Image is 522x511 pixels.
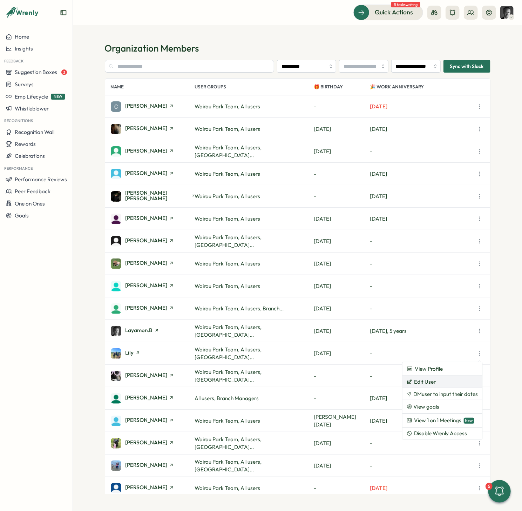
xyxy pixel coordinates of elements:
span: Wairau Park Team, All users, Branch... [195,305,284,312]
span: Whistleblower [15,105,49,112]
p: [DATE], 5 years [370,327,475,335]
p: [DATE] [370,484,475,492]
p: [DATE] [370,125,475,133]
button: Expand sidebar [60,9,67,16]
img: Kerry [111,281,121,291]
a: View 1 on 1 MeetingsNew [402,414,482,427]
span: 3 [61,69,67,75]
img: Eleanor Newton [111,169,121,179]
a: Michaela millen[PERSON_NAME] [111,438,195,449]
span: [PERSON_NAME] [126,103,168,108]
a: layamon.blayamon.b [111,326,195,336]
p: [DATE] [370,395,475,402]
p: - [370,439,475,447]
span: Emp Lifecycle [15,93,48,100]
span: Edit User [414,379,436,385]
span: One on Ones [15,200,45,207]
p: [DATE] [314,260,370,268]
p: [DATE] [314,305,370,312]
p: - [314,372,370,380]
button: DMuser to input their dates [402,388,482,400]
img: Michaela millen [111,438,121,449]
p: - [370,282,475,290]
a: Ross Jowsey[PERSON_NAME] [111,483,195,493]
span: Surveys [15,81,34,88]
button: Edit User [402,376,482,388]
span: [PERSON_NAME] [126,238,168,243]
a: Jessica Jowsey[PERSON_NAME] [111,236,195,247]
span: Wairau Park Team, All users [195,417,260,424]
p: - [314,395,370,402]
p: 🎁 Birthday [314,79,370,95]
img: Luka Ungaretti [111,416,121,426]
img: Emily Rushby [111,214,121,224]
span: [PERSON_NAME] [126,148,168,153]
span: Home [15,33,29,40]
span: Wairau Park Team, All users [195,170,260,177]
a: Emily Joyce Alexander[PERSON_NAME] [PERSON_NAME] [111,190,195,202]
a: Emily Rushby[PERSON_NAME] [111,214,195,224]
img: Mollie Gymer [111,460,121,471]
span: Wairau Park Team, All users, [GEOGRAPHIC_DATA]... [195,324,262,338]
p: [DATE] [314,439,370,447]
p: - [314,103,370,110]
p: - [370,462,475,470]
a: View Profile [402,362,482,376]
span: Recognition Wall [15,129,54,135]
p: [DATE] [314,282,370,290]
span: Rewards [15,141,36,147]
p: [DATE] [370,103,475,110]
p: User Groups [195,79,314,95]
a: Eleanor Newton[PERSON_NAME] [111,169,195,179]
p: - [370,260,475,268]
span: Wairau Park Team, All users [195,193,260,200]
span: Celebrations [15,153,45,159]
p: [DATE] [314,327,370,335]
span: Wairau Park Team, All users, [GEOGRAPHIC_DATA]... [195,346,262,361]
span: [PERSON_NAME] [126,305,168,310]
div: 6 [486,483,493,490]
a: Danielle[PERSON_NAME] [111,124,195,134]
span: [PERSON_NAME] [126,440,168,445]
span: Insights [15,45,33,52]
img: Kade Duncan [111,258,121,269]
span: Wairau Park Team, All users, [GEOGRAPHIC_DATA]... [195,436,262,450]
span: Disable Wrenly Access [414,430,467,437]
img: Danielle [111,146,121,157]
span: Wairau Park Team, All users [195,260,260,267]
img: Ross Jowsey [111,483,121,493]
span: [PERSON_NAME] [126,372,168,378]
span: Wairau Park Team, All users [195,103,260,110]
span: [PERSON_NAME] [126,417,168,423]
span: [PERSON_NAME] [126,485,168,490]
a: Linda[PERSON_NAME] [111,371,195,381]
span: New [464,418,474,424]
a: Lucy Pierce[PERSON_NAME] [111,393,195,404]
span: View goals [414,403,440,411]
img: Danielle [111,124,121,134]
img: layamon.b [500,6,514,19]
p: - [370,305,475,312]
p: [DATE] [314,350,370,357]
span: Wairau Park Team, All users, [GEOGRAPHIC_DATA]... [195,234,262,248]
button: Sync with Slack [443,60,490,73]
img: layamon.b [111,326,121,336]
span: View 1 on 1 Meetings [414,417,462,424]
button: 6 [488,480,511,503]
img: Lily [111,348,121,359]
p: [DATE] [314,462,370,470]
span: Quick Actions [375,8,413,17]
a: Kade Duncan[PERSON_NAME] [111,258,195,269]
span: [PERSON_NAME] [126,215,168,221]
span: [PERSON_NAME] [126,462,168,468]
a: Danielle[PERSON_NAME] [111,146,195,157]
p: Name [111,79,195,95]
span: 5 tasks waiting [391,2,420,7]
span: NEW [51,94,65,100]
p: [DATE] [370,417,475,425]
a: Luka Ungaretti[PERSON_NAME] [111,416,195,426]
span: Performance Reviews [15,176,67,183]
img: Laura [111,303,121,314]
span: Goals [15,212,29,219]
